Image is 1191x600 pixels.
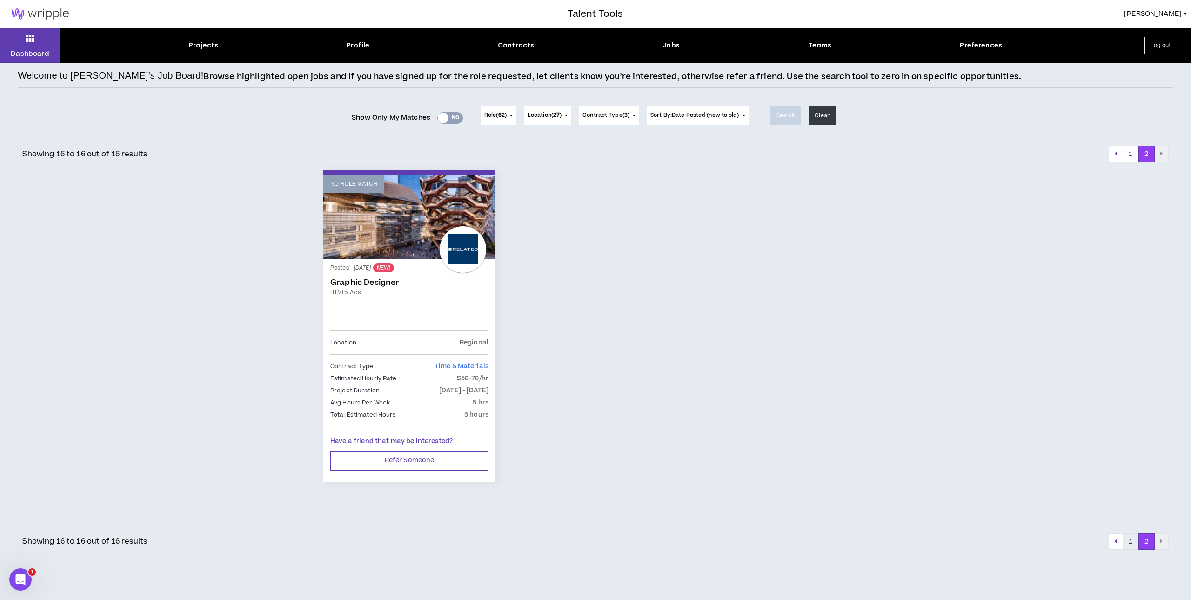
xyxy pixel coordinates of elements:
span: 3 [624,111,628,119]
span: 27 [553,111,560,119]
p: Project Duration [330,385,380,396]
p: Have a friend that may be interested? [330,437,488,446]
div: Preferences [960,40,1002,50]
p: Showing 16 to 16 out of 16 results [22,536,147,547]
p: Browse highlighted open jobs and if you have signed up for the role requested, let clients know y... [203,71,1021,83]
p: 5 hours [464,410,488,420]
button: 2 [1138,533,1155,550]
div: Profile [347,40,369,50]
div: Teams [808,40,832,50]
button: Search [770,106,802,125]
div: Contracts [498,40,534,50]
a: Graphic Designer [330,278,488,287]
p: Showing 16 to 16 out of 16 results [22,148,147,160]
button: Clear [809,106,836,125]
nav: pagination [1109,533,1169,550]
p: Total Estimated Hours [330,410,396,420]
span: Role ( ) [484,111,507,120]
p: Posted - [DATE] [330,263,488,272]
a: HTML5 Ads [330,288,488,297]
h3: Talent Tools [568,7,623,21]
p: Location [330,337,356,348]
span: [PERSON_NAME] [1124,9,1182,19]
button: Location(27) [524,106,571,125]
span: Time & Materials [435,362,488,371]
span: Location ( ) [528,111,562,120]
button: Log out [1144,37,1177,54]
button: Sort By:Date Posted (new to old) [647,106,749,125]
button: 1 [1123,146,1139,162]
p: Avg Hours Per Week [330,398,390,408]
sup: NEW! [373,263,394,272]
p: Estimated Hourly Rate [330,373,397,384]
button: 2 [1138,146,1155,162]
button: 1 [1123,533,1139,550]
p: No Role Match [330,180,377,189]
p: 5 hrs [473,398,488,408]
span: Contract Type ( ) [582,111,629,120]
h4: Welcome to [PERSON_NAME]’s Job Board! [18,68,203,82]
button: Refer Someone [330,451,488,471]
p: [DATE] - [DATE] [439,385,488,396]
a: No Role Match [323,175,495,259]
span: Sort By: Date Posted (new to old) [650,111,739,119]
p: Dashboard [11,49,49,59]
p: Regional [460,337,488,348]
iframe: Intercom live chat [9,568,32,591]
button: Role(62) [481,106,516,125]
p: Contract Type [330,361,374,371]
span: 62 [498,111,505,119]
span: 1 [28,568,36,576]
button: Contract Type(3) [579,106,639,125]
div: Projects [189,40,218,50]
span: Show Only My Matches [352,111,430,125]
nav: pagination [1109,146,1169,162]
p: $50-70/hr [457,373,488,384]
